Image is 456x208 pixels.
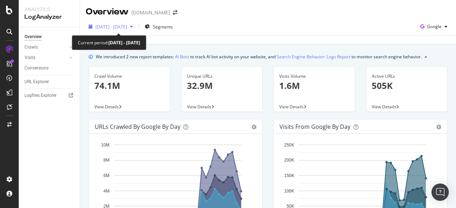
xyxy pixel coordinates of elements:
[86,21,136,32] button: [DATE] - [DATE]
[94,80,165,92] p: 74.1M
[423,51,429,62] button: close banner
[95,24,127,30] span: [DATE] - [DATE]
[24,33,42,41] div: Overview
[436,125,441,130] div: gear
[187,104,211,110] span: View Details
[284,189,294,194] text: 100K
[24,6,74,13] div: Analytics
[103,173,109,178] text: 6M
[372,80,442,92] p: 505K
[284,158,294,163] text: 200K
[24,54,35,62] div: Visits
[24,92,57,99] div: Logfiles Explorer
[175,53,189,60] a: AI Bots
[24,78,75,86] a: URL Explorer
[187,73,257,80] div: Unique URLs
[95,123,180,130] div: URLs Crawled by Google by day
[24,44,38,51] div: Crawls
[24,54,67,62] a: Visits
[89,53,447,60] div: info banner
[153,24,173,30] span: Segments
[279,104,304,110] span: View Details
[279,73,349,80] div: Visits Volume
[173,10,177,15] div: arrow-right-arrow-left
[251,125,256,130] div: gear
[417,21,450,32] button: Google
[131,9,170,16] div: [DOMAIN_NAME]
[187,80,257,92] p: 32.9M
[24,33,75,41] a: Overview
[280,123,350,130] div: Visits from Google by day
[427,23,442,30] span: Google
[108,40,140,46] b: [DATE] - [DATE]
[142,21,176,32] button: Segments
[277,53,350,60] a: Search Engine Behavior: Logs Report
[24,64,75,72] a: Conversions
[24,92,75,99] a: Logfiles Explorer
[96,53,422,60] div: We introduced 2 new report templates: to track AI bot activity on your website, and to monitor se...
[24,64,49,72] div: Conversions
[86,6,129,18] div: Overview
[94,104,119,110] span: View Details
[432,184,449,201] div: Open Intercom Messenger
[103,158,109,163] text: 8M
[284,173,294,178] text: 150K
[78,39,140,47] div: Current period:
[284,143,294,148] text: 250K
[101,143,109,148] text: 10M
[372,73,442,80] div: Active URLs
[94,73,165,80] div: Crawl Volume
[24,78,49,86] div: URL Explorer
[24,13,74,21] div: LogAnalyzer
[24,44,67,51] a: Crawls
[372,104,396,110] span: View Details
[279,80,349,92] p: 1.6M
[103,189,109,194] text: 4M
